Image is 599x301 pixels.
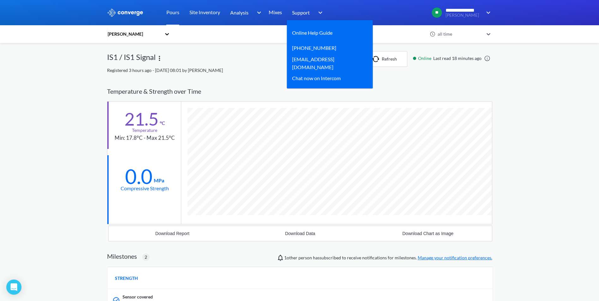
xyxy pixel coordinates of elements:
[292,29,332,37] a: Online Help Guide
[156,55,163,62] img: more.svg
[277,254,284,262] img: notifications-icon.svg
[107,51,156,67] div: IS1 / IS1 Signal
[230,9,249,16] span: Analysis
[123,293,153,300] span: Sensor covered
[115,275,138,282] span: STRENGTH
[372,56,382,62] img: icon-refresh.svg
[236,226,364,241] button: Download Data
[109,226,237,241] button: Download Report
[155,231,189,236] div: Download Report
[6,280,21,295] div: Open Intercom Messenger
[285,231,315,236] div: Download Data
[430,31,435,37] img: icon-clock.svg
[292,9,310,16] span: Support
[132,127,157,134] div: Temperature
[446,13,482,18] span: [PERSON_NAME]
[284,255,297,260] span: Ryan McConville
[107,68,223,73] span: Registered 3 hours ago - [DATE] 08:01 by [PERSON_NAME]
[410,55,492,62] div: Last read 18 minutes ago
[418,255,492,260] a: Manage your notification preferences.
[107,252,137,260] h2: Milestones
[121,184,169,192] div: Compressive Strength
[107,31,161,38] div: [PERSON_NAME]
[125,168,153,184] div: 0.0
[115,134,175,142] div: Min: 17.8°C - Max 21.5°C
[482,9,492,16] img: downArrow.svg
[314,9,324,16] img: downArrow.svg
[436,31,483,38] div: all time
[292,55,363,71] a: [EMAIL_ADDRESS][DOMAIN_NAME]
[107,81,492,101] div: Temperature & Strength over Time
[124,111,159,127] div: 21.5
[364,226,492,241] button: Download Chart as Image
[418,55,433,62] span: Online
[292,74,341,82] div: Chat now on Intercom
[402,231,453,236] div: Download Chart as Image
[284,254,492,261] span: person has subscribed to receive notifications for milestones.
[145,254,147,261] span: 2
[107,9,144,17] img: logo_ewhite.svg
[253,9,263,16] img: downArrow.svg
[362,51,407,67] button: Refresh
[292,44,336,52] a: [PHONE_NUMBER]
